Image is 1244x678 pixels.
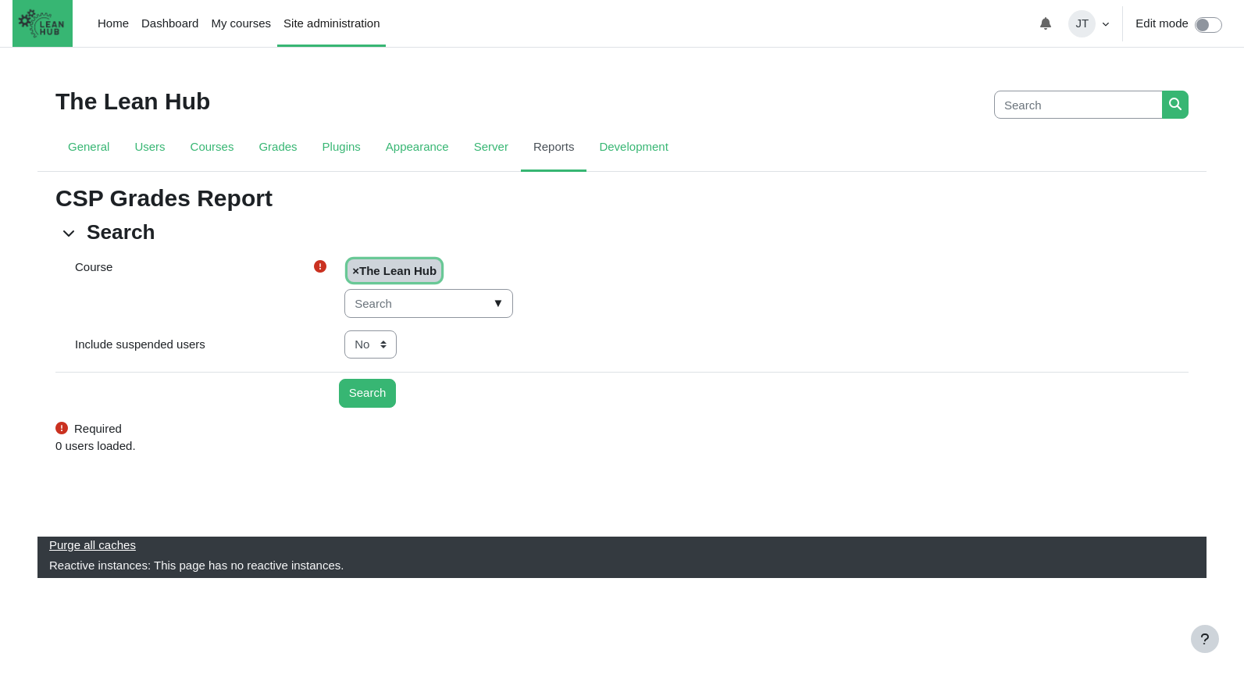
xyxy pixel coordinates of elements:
span: JT [1068,10,1096,37]
div: Required [314,259,333,277]
h2: CSP Grades Report [55,184,1189,212]
a: Appearance [373,125,462,172]
div: Required [55,420,1189,438]
a: Server [462,125,521,172]
span: The Lean Hub [348,259,441,282]
i: Required [314,260,326,273]
img: The Lean Hub [12,3,70,44]
a: Grades [246,125,309,172]
i: Required field [55,422,68,434]
label: Edit mode [1135,15,1189,33]
a: Courses [178,125,247,172]
a: General [55,125,122,172]
span: ▼ [489,291,507,316]
h1: The Lean Hub [55,87,210,116]
input: Search [344,289,513,318]
span: × [352,264,359,277]
span: This page has no reactive instances. [154,558,344,572]
a: Purge all caches [49,538,136,551]
section: Content [44,184,1200,455]
button: Show footer [1191,625,1219,653]
label: Course [75,259,112,312]
i: Toggle notifications menu [1039,17,1052,30]
input: Search [339,379,397,408]
a: Development [586,125,680,172]
a: Reports [521,125,587,172]
a: Plugins [310,125,373,172]
input: Search [994,91,1163,120]
label: Include suspended users [75,336,205,354]
a: Users [122,125,177,172]
p: 0 users loaded. [55,437,1189,455]
div: Reactive instances: [49,557,1195,575]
